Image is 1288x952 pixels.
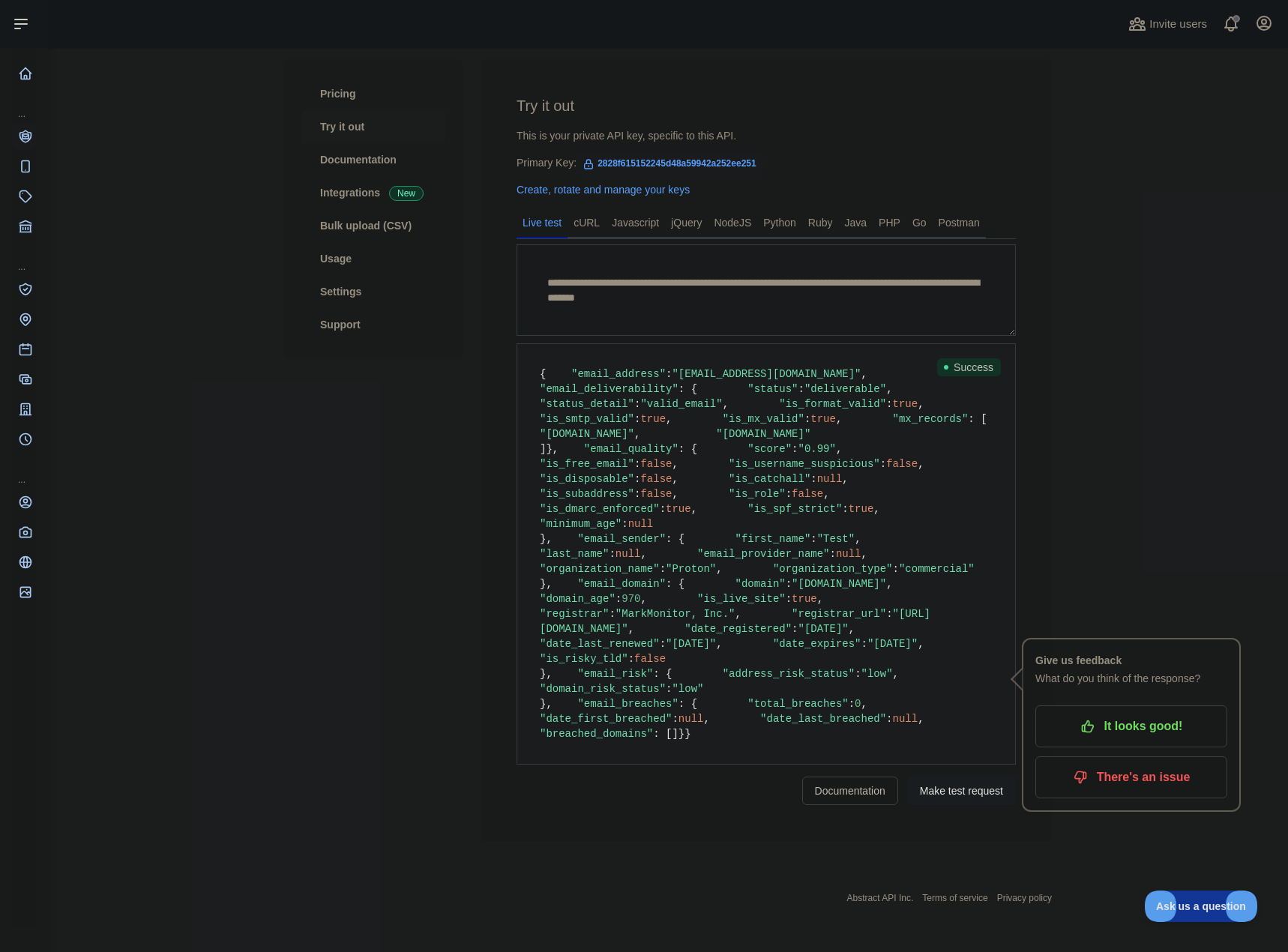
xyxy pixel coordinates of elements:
span: , [640,593,646,605]
span: : [660,503,666,515]
span: , [918,458,924,470]
span: : [] [653,728,678,740]
span: : [666,368,672,380]
a: PHP [873,211,906,235]
span: : [893,563,899,575]
span: : [622,518,628,530]
span: null [628,518,654,530]
span: , [703,713,709,725]
a: Postman [933,211,986,235]
span: : [849,698,855,710]
span: , [886,383,892,395]
span: : [886,608,892,620]
span: , [836,443,842,455]
div: ... [12,243,36,273]
a: Privacy policy [997,893,1052,903]
div: This is your private API key, specific to this API. [517,128,1016,143]
span: , [628,623,634,635]
span: "deliverable" [804,383,886,395]
a: Java [839,211,873,235]
span: "MarkMonitor, Inc." [616,608,735,620]
span: , [886,578,892,590]
span: : [886,713,892,725]
span: : { [653,668,672,680]
span: "email_breaches" [577,698,678,710]
span: : [842,503,848,515]
span: "is_subaddress" [540,488,634,500]
span: "is_mx_valid" [723,413,804,425]
span: : [672,713,678,725]
span: : [886,398,892,410]
span: : [609,548,615,560]
span: "email_sender" [577,533,666,545]
span: , [634,428,640,440]
span: , [918,638,924,650]
span: , [640,548,646,560]
span: , [861,368,867,380]
a: Go [906,211,933,235]
span: : [616,593,622,605]
span: : [634,413,640,425]
span: "organization_name" [540,563,660,575]
span: "date_last_breached" [760,713,886,725]
span: 970 [622,593,640,605]
span: "email_quality" [584,443,678,455]
span: true [893,398,918,410]
a: Javascript [606,211,665,235]
span: : [660,638,666,650]
span: , [691,503,697,515]
span: "is_live_site" [697,593,786,605]
span: }, [540,578,553,590]
span: , [918,713,924,725]
span: "is_catchall" [729,473,810,485]
span: "[DOMAIN_NAME]" [792,578,886,590]
span: : [786,593,792,605]
span: "registrar_url" [792,608,886,620]
button: There's an issue [1035,756,1227,798]
span: : [880,458,886,470]
a: Python [757,211,802,235]
span: , [918,398,924,410]
span: : [634,398,640,410]
span: : [804,413,810,425]
span: }, [540,698,553,710]
span: "email_address" [571,368,666,380]
span: : { [666,533,684,545]
span: "minimum_age" [540,518,622,530]
span: , [666,413,672,425]
span: { [540,368,546,380]
span: "total_breaches" [747,698,848,710]
span: "date_first_breached" [540,713,672,725]
span: : [810,473,816,485]
a: jQuery [665,211,708,235]
span: false [634,653,666,665]
span: null [836,548,861,560]
span: "registrar" [540,608,609,620]
span: true [810,413,836,425]
span: , [855,533,861,545]
span: "[DATE]" [867,638,918,650]
span: "domain" [735,578,785,590]
span: "0.99" [798,443,836,455]
span: : [810,533,816,545]
span: : [855,668,861,680]
span: true [666,503,691,515]
a: Pricing [302,77,445,110]
span: "is_role" [729,488,786,500]
span: null [893,713,918,725]
span: "email_domain" [577,578,666,590]
a: Documentation [302,143,445,176]
span: "is_smtp_valid" [540,413,634,425]
span: : [666,683,672,695]
span: "is_disposable" [540,473,634,485]
span: "email_deliverability" [540,383,678,395]
span: true [849,503,874,515]
span: : [634,473,640,485]
span: null [678,713,704,725]
span: : [609,608,615,620]
span: "is_free_email" [540,458,634,470]
span: "[DATE]" [798,623,848,635]
span: , [672,458,678,470]
span: false [640,473,672,485]
span: , [817,593,823,605]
